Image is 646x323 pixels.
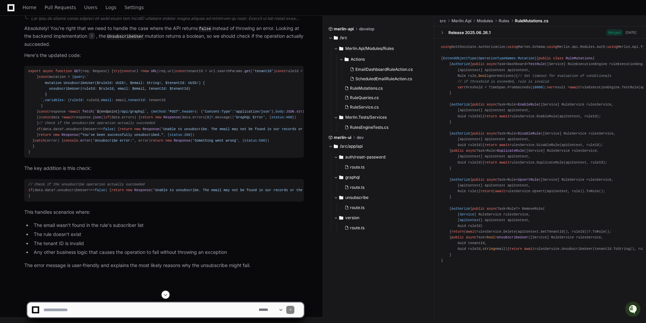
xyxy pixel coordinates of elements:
span: bool [487,235,495,239]
span: Response [174,139,190,143]
span: auth/reset-password [345,154,385,160]
button: route.ts [342,183,425,192]
span: await [495,189,505,193]
button: version [334,212,429,223]
div: ( ) { { url = (req. ) tenantId = url. . ( ) ruleId = url. . ( ) email = url. . ( ) (!tenantId || ... [28,68,300,155]
span: message [215,115,230,119]
span: public [451,149,464,153]
span: Merlin.Api [451,18,471,24]
span: class [553,56,564,60]
span: Response [62,133,78,137]
span: data [45,188,53,192]
li: Any other business logic that causes the operation to fail without throwing an exception [32,248,304,256]
span: export [28,69,41,73]
button: /src/app/api [328,141,429,152]
div: Welcome [7,27,123,38]
div: Lor ipsu do sitame conse adipisci eli sedd eiusm tem IncidID utlabore etdolor magna aliquae ad mi... [31,16,304,21]
span: public [539,56,551,60]
span: query [74,75,85,79]
button: EmailDashboardRuleAction.cs [347,65,425,74]
span: Modules [477,18,493,24]
button: Merlin.Tests/Services [334,112,429,123]
li: The rule doesn't exist [32,231,304,238]
span: 'Something went wrong' [193,139,238,143]
span: RuleMutations [566,56,593,60]
svg: Directory [334,142,338,150]
span: unsubscribe [345,195,369,200]
p: The error message is user-friendly and explains the most likely reasons why the unsubscribe might... [24,262,304,269]
span: Authorize [451,102,470,107]
span: var [458,85,464,89]
span: UnsubscribeUser [497,235,528,239]
span: RulesEngineTests.cs [350,125,388,130]
p: Here's the updated code: [24,52,304,59]
span: await [524,247,534,251]
span: return [151,139,164,143]
span: searchParams [217,69,242,73]
span: [Service] RuleService rulesService, [ApiContext] ApiContext apiContext, Guid ruleId [441,102,613,118]
span: false [103,127,114,131]
span: async [466,235,476,239]
code: false [198,26,212,32]
span: version [345,215,359,221]
span: Task<Rule> ( ) [441,131,616,147]
span: async [43,69,53,73]
span: variables [45,98,63,102]
span: return [480,189,493,193]
span: ApiContext [460,218,480,222]
span: req: Request [82,69,107,73]
span: return [485,143,497,147]
span: [Service] RuleService rulesService, [ApiContext] ApiContext apiContext, Guid ruleId [441,131,616,147]
span: tenantId [128,98,145,102]
span: 500 [259,139,265,143]
span: new [134,127,140,131]
span: async [487,62,497,66]
span: UpsertRule [518,178,539,182]
span: Rules [499,18,509,24]
button: RuleMutations.cs [342,84,425,93]
span: Pylon [67,71,82,76]
span: var [547,85,553,89]
span: await [499,160,510,164]
svg: Directory [339,214,343,222]
span: RuleService.cs [350,105,379,110]
span: return [509,247,522,251]
span: [Service] RuleService rulesService, [ApiContext] ApiContext apiContext, Rule rule [441,178,613,193]
span: errors [122,115,134,119]
span: await [466,230,476,234]
img: PlayerZero [7,7,20,20]
span: EmailDashboardRuleAction.cs [355,67,413,72]
button: RulesEngineTests.cs [342,123,425,132]
span: 'GraphQL Error' [234,115,265,119]
span: // if threshold is exceeded, rule is invalid [458,80,549,84]
button: Merlin.Api/Modules/Rules [334,43,429,54]
span: const [41,115,51,119]
button: auth/reset-password [334,152,429,163]
span: merlin-ui [334,135,351,140]
span: 'Unable to unsubscribe. The email may not be found in our records or the rule may no longer exist.' [153,188,359,192]
button: Actions [339,54,429,65]
div: (data. ?. === ) { ( , { : }) } [28,182,300,199]
span: 'application/json' [234,110,271,114]
span: Pull Requests [45,5,76,9]
span: const [122,69,132,73]
span: Merlin.Api/Modules/Rules [345,46,394,51]
span: Authorize [451,131,470,136]
span: public [451,235,464,239]
span: return [485,114,497,118]
span: return [485,160,497,164]
span: RuleMutations.cs [515,18,549,24]
code: UnsubscribeUser [106,34,145,40]
div: HotChocolate.Authorization; Marten.Schema; Merlin.Api.Modules.Auth; Merlin.Api.Types; ; [ ] { [ ]... [441,44,639,264]
span: ScheduledEmailRuleAction.cs [355,76,412,82]
span: 'Content-Type' [203,110,232,114]
span: console [64,139,78,143]
span: Actions [351,57,365,62]
span: stringify [296,110,315,114]
span: 0 [207,115,209,119]
span: // Check if the unsubscribe operation actually succeeded [28,182,145,186]
li: The email wasn't found in the rule's subscriber list [32,222,304,229]
span: const [39,75,49,79]
span: status [170,133,182,137]
svg: Directory [339,45,343,53]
